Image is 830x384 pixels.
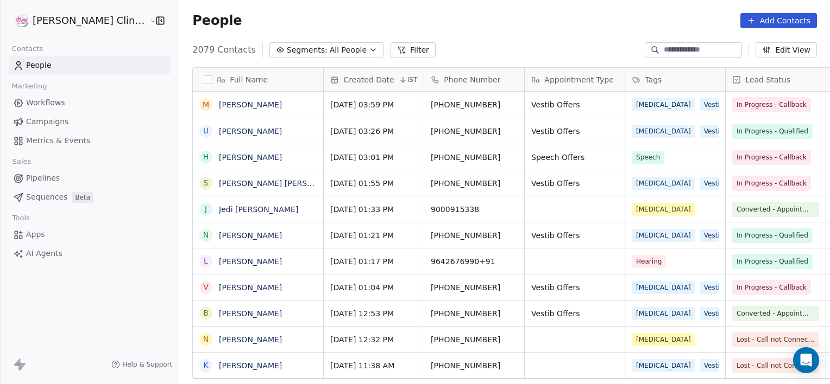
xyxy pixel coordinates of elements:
[26,191,67,203] span: Sequences
[632,151,664,164] span: Speech
[737,334,815,345] span: Lost - Call not Connected
[287,44,328,56] span: Segments:
[8,210,34,226] span: Tools
[431,204,518,215] span: 9000915338
[9,226,170,244] a: Apps
[531,230,618,241] span: Vestib Offers
[544,74,613,85] span: Appointment Type
[204,177,209,189] div: S
[330,126,417,137] span: [DATE] 03:26 PM
[330,152,417,163] span: [DATE] 03:01 PM
[737,360,815,371] span: Lost - Call not Connected
[203,334,209,345] div: N
[203,125,209,137] div: U
[632,333,695,346] span: [MEDICAL_DATA]
[15,14,28,27] img: RASYA-Clinic%20Circle%20icon%20Transparent.png
[737,230,808,241] span: In Progress - Qualified
[531,178,618,189] span: Vestib Offers
[700,125,728,138] span: Vestib
[737,204,815,215] span: Converted - Appointment
[737,99,807,110] span: In Progress - Callback
[219,205,298,214] a: Jedi [PERSON_NAME]
[330,360,417,371] span: [DATE] 11:38 AM
[531,282,618,293] span: Vestib Offers
[204,281,209,293] div: V
[632,229,695,242] span: [MEDICAL_DATA]
[737,152,807,163] span: In Progress - Callback
[26,116,68,127] span: Campaigns
[740,13,817,28] button: Add Contacts
[632,307,695,320] span: [MEDICAL_DATA]
[625,68,725,91] div: Tags
[431,334,518,345] span: [PHONE_NUMBER]
[700,281,728,294] span: Vestib
[632,281,695,294] span: [MEDICAL_DATA]
[431,282,518,293] span: [PHONE_NUMBER]
[431,360,518,371] span: [PHONE_NUMBER]
[193,68,323,91] div: Full Name
[700,359,728,372] span: Vestib
[424,68,524,91] div: Phone Number
[431,99,518,110] span: [PHONE_NUMBER]
[531,152,618,163] span: Speech Offers
[204,255,208,267] div: L
[431,308,518,319] span: [PHONE_NUMBER]
[431,152,518,163] span: [PHONE_NUMBER]
[431,126,518,137] span: [PHONE_NUMBER]
[204,308,209,319] div: B
[700,98,728,111] span: Vestib
[531,99,618,110] span: Vestib Offers
[330,178,417,189] span: [DATE] 01:55 PM
[193,92,324,380] div: grid
[26,60,52,71] span: People
[26,172,60,184] span: Pipelines
[632,255,666,268] span: Hearing
[219,127,282,136] a: [PERSON_NAME]
[391,42,436,57] button: Filter
[793,347,819,373] div: Open Intercom Messenger
[205,203,207,215] div: J
[737,308,815,319] span: Converted - Appointment
[192,43,255,56] span: 2079 Contacts
[9,113,170,131] a: Campaigns
[726,68,826,91] div: Lead Status
[204,360,209,371] div: K
[700,229,728,242] span: Vestib
[9,188,170,206] a: SequencesBeta
[330,256,417,267] span: [DATE] 01:17 PM
[219,309,282,318] a: [PERSON_NAME]
[330,44,367,56] span: All People
[72,192,93,203] span: Beta
[737,282,807,293] span: In Progress - Callback
[632,359,695,372] span: [MEDICAL_DATA]
[745,74,790,85] span: Lead Status
[13,11,142,30] button: [PERSON_NAME] Clinic External
[431,178,518,189] span: [PHONE_NUMBER]
[26,135,90,146] span: Metrics & Events
[203,99,209,111] div: M
[219,335,282,344] a: [PERSON_NAME]
[632,177,695,190] span: [MEDICAL_DATA]
[330,204,417,215] span: [DATE] 01:33 PM
[219,179,348,188] a: [PERSON_NAME] [PERSON_NAME]
[407,75,418,84] span: IST
[9,132,170,150] a: Metrics & Events
[26,97,65,108] span: Workflows
[230,74,268,85] span: Full Name
[531,308,618,319] span: Vestib Offers
[431,230,518,241] span: [PHONE_NUMBER]
[219,283,282,292] a: [PERSON_NAME]
[192,12,242,29] span: People
[203,151,209,163] div: H
[203,229,209,241] div: N
[330,99,417,110] span: [DATE] 03:59 PM
[330,230,417,241] span: [DATE] 01:21 PM
[219,257,282,266] a: [PERSON_NAME]
[9,56,170,74] a: People
[330,282,417,293] span: [DATE] 01:04 PM
[632,125,695,138] span: [MEDICAL_DATA]
[737,178,807,189] span: In Progress - Callback
[525,68,625,91] div: Appointment Type
[645,74,662,85] span: Tags
[444,74,500,85] span: Phone Number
